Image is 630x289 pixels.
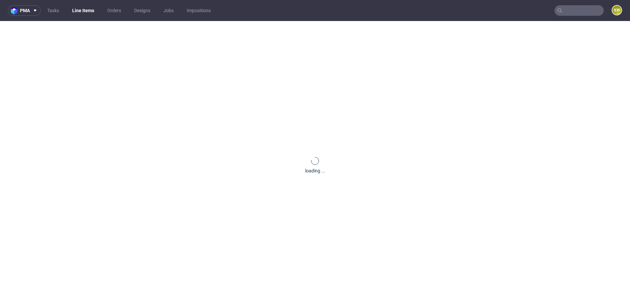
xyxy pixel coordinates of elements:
a: Designs [130,5,154,16]
a: Impositions [183,5,215,16]
figcaption: KW [612,6,621,15]
a: Orders [103,5,125,16]
a: Jobs [159,5,178,16]
button: pma [8,5,41,16]
img: logo [11,7,20,14]
a: Tasks [43,5,63,16]
div: loading ... [305,167,325,174]
a: Line Items [68,5,98,16]
span: pma [20,8,30,13]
